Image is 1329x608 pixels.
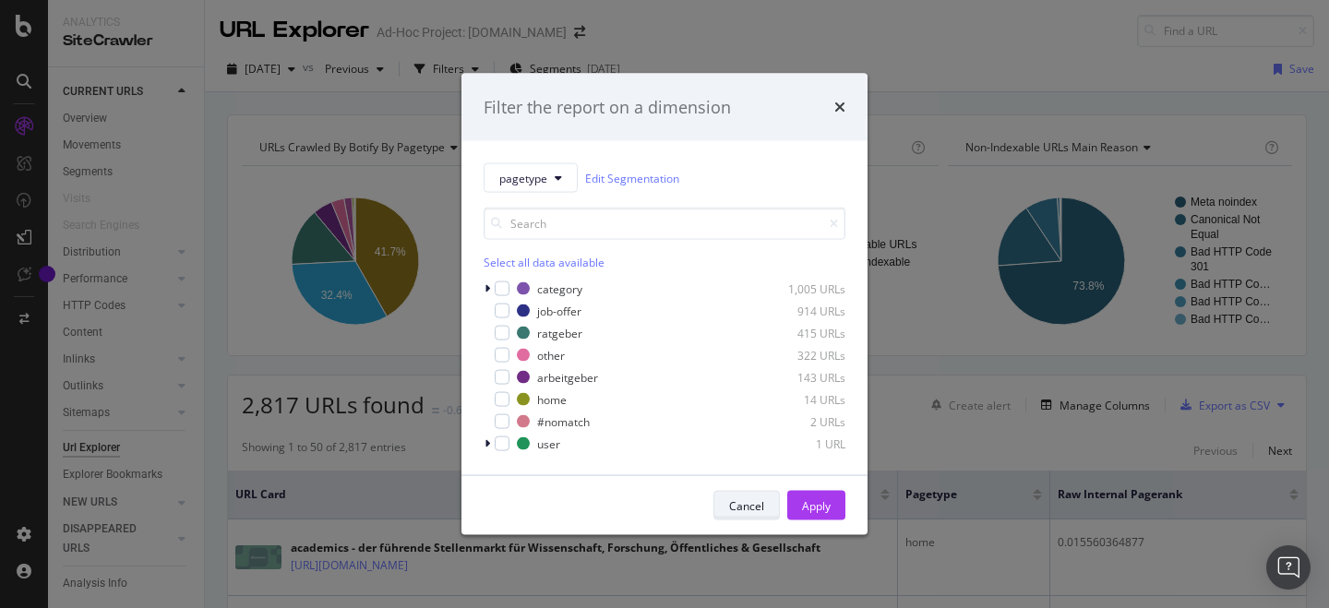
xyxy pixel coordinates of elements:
div: 2 URLs [755,413,845,429]
button: Cancel [713,491,780,520]
div: user [537,435,560,451]
div: modal [461,73,868,535]
div: Apply [802,497,831,513]
div: Filter the report on a dimension [484,95,731,119]
div: Select all data available [484,255,845,270]
div: #nomatch [537,413,590,429]
div: job-offer [537,303,581,318]
input: Search [484,208,845,240]
div: Cancel [729,497,764,513]
div: 1,005 URLs [755,280,845,296]
div: 914 URLs [755,303,845,318]
div: 143 URLs [755,369,845,385]
div: 1 URL [755,435,845,451]
div: times [834,95,845,119]
div: Open Intercom Messenger [1266,545,1311,590]
div: 14 URLs [755,391,845,407]
a: Edit Segmentation [585,168,679,187]
div: 415 URLs [755,325,845,340]
button: Apply [787,491,845,520]
div: ratgeber [537,325,582,340]
div: other [537,347,565,363]
div: category [537,280,582,296]
span: pagetype [499,170,547,185]
div: 322 URLs [755,347,845,363]
div: arbeitgeber [537,369,598,385]
button: pagetype [484,163,578,193]
div: home [537,391,567,407]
